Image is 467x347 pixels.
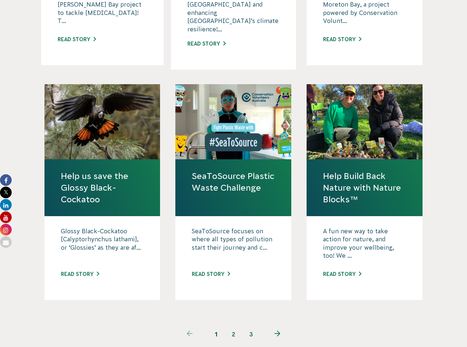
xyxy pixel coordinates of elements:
[192,271,230,277] a: Read story
[61,170,144,206] a: Help us save the Glossy Black-Cockatoo
[225,325,242,343] a: 2
[61,271,99,277] a: Read story
[323,271,361,277] a: Read story
[192,170,275,194] a: SeaToSource Plastic Waste Challenge
[323,227,406,264] p: A fun new way to take action for nature, and improve your wellbeing, too! We ...
[323,36,361,42] a: Read story
[172,325,295,343] ul: Pagination
[207,325,225,343] span: 1
[58,36,96,42] a: Read story
[260,325,295,343] a: Next page
[192,227,275,264] p: SeaToSource focuses on where all types of pollution start their journey and c...
[187,41,226,47] a: Read story
[242,325,260,343] a: 3
[61,227,144,264] p: Glossy Black-Cockatoo [Calyptorhynchus lathami], or ‘Glossies’ as they are af...
[323,170,406,206] a: Help Build Back Nature with Nature Blocks™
